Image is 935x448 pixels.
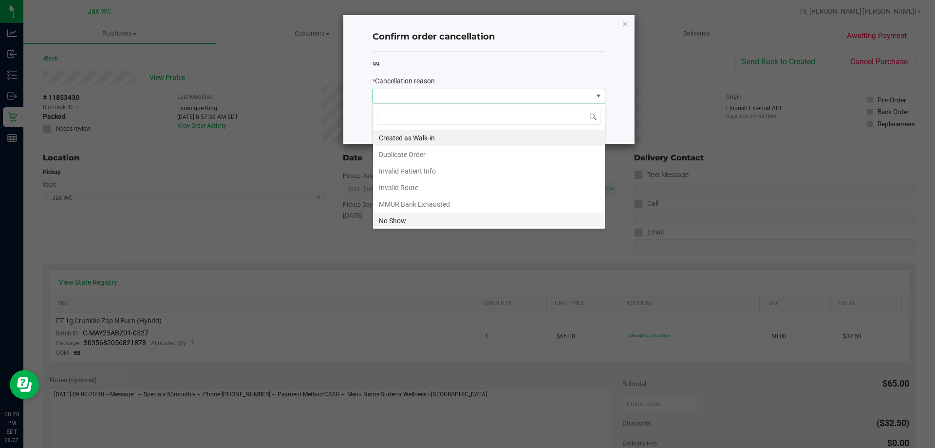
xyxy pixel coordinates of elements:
li: Invalid Route [373,179,605,196]
button: Close [622,18,629,29]
li: Created as Walk-in [373,130,605,146]
span: Cancellation reason [375,77,435,85]
li: Duplicate Order [373,146,605,163]
span: 99 [373,60,379,68]
li: MMUR Bank Exhausted [373,196,605,213]
li: No Show [373,213,605,229]
li: Invalid Patient Info [373,163,605,179]
h4: Confirm order cancellation [373,31,605,43]
iframe: Resource center [10,370,39,399]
